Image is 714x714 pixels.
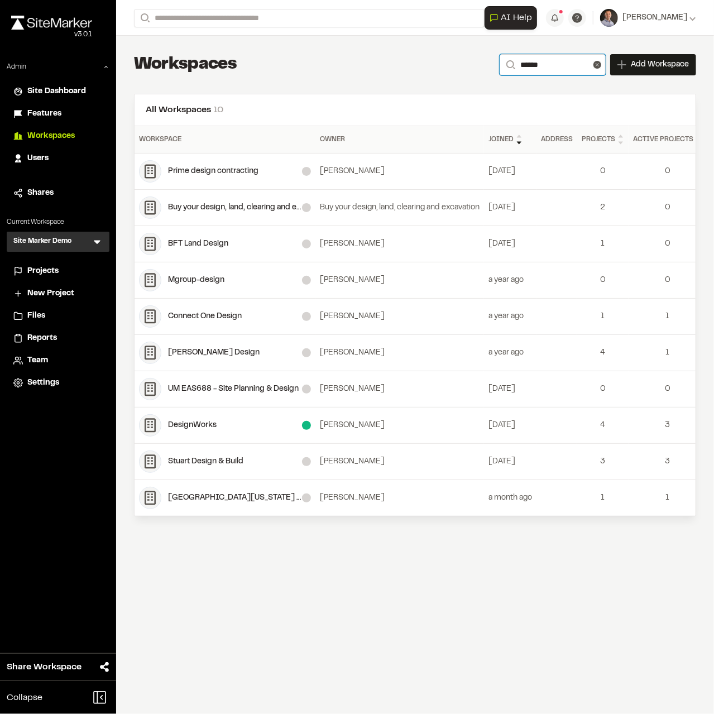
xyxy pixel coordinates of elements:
[582,492,624,504] a: 1
[168,165,302,178] div: Prime design contracting
[633,165,702,178] a: 0
[633,456,702,468] a: 3
[213,106,223,114] span: 10
[13,187,103,199] a: Shares
[13,236,71,247] h3: Site Marker Demo
[582,165,624,178] a: 0
[146,103,684,117] h2: All Workspaces
[488,274,532,286] div: July 16, 2024 7:45 AM EDT
[302,421,311,430] div: Starter
[134,54,237,76] h1: Workspaces
[633,347,702,359] a: 1
[488,202,532,214] div: June 25, 2023 7:43 PM EDT
[27,187,54,199] span: Shares
[139,160,311,183] a: Prime design contracting
[488,310,532,323] div: October 28, 2024 3:31 PM EDT
[27,332,57,344] span: Reports
[13,287,103,300] a: New Project
[27,265,59,277] span: Projects
[302,457,311,466] div: No active subscription
[633,202,702,214] div: 0
[27,108,61,120] span: Features
[633,492,702,504] a: 1
[27,130,75,142] span: Workspaces
[485,6,537,30] button: Open AI Assistant
[582,419,624,432] a: 4
[13,130,103,142] a: Workspaces
[500,54,520,75] button: Search
[11,30,92,40] div: Oh geez...please don't...
[13,152,103,165] a: Users
[168,310,302,323] div: Connect One Design
[320,310,480,323] div: [PERSON_NAME]
[488,133,532,146] div: Joined
[139,451,311,473] a: Stuart Design & Build
[168,456,302,468] div: Stuart Design & Build
[582,310,624,323] div: 1
[320,456,480,468] div: [PERSON_NAME]
[488,419,532,432] div: July 14, 2025 11:15 AM EDT
[168,274,302,286] div: Mgroup-design
[320,165,480,178] div: [PERSON_NAME]
[139,378,311,400] a: UM EAS688 - Site Planning & Design
[320,274,480,286] div: [PERSON_NAME]
[582,202,624,214] a: 2
[320,419,480,432] div: [PERSON_NAME]
[134,9,154,27] button: Search
[633,133,702,146] div: Active Projects
[600,9,618,27] img: User
[168,383,302,395] div: UM EAS688 - Site Planning & Design
[501,11,532,25] span: AI Help
[11,16,92,30] img: rebrand.png
[320,202,480,214] div: Buy your design, land, clearing and excavation
[27,310,45,322] span: Files
[600,9,696,27] button: [PERSON_NAME]
[139,414,311,437] a: DesignWorks
[27,354,48,367] span: Team
[633,238,702,250] div: 0
[168,347,302,359] div: Kissinger Design
[27,152,49,165] span: Users
[302,348,311,357] div: No active subscription
[7,660,82,674] span: Share Workspace
[139,197,311,219] a: Buy your design, land, clearing and excavation
[13,85,103,98] a: Site Dashboard
[320,383,480,395] div: [PERSON_NAME]
[488,238,532,250] div: August 10, 2023 7:39 AM EDT
[302,167,311,176] div: No active subscription
[622,12,687,24] span: [PERSON_NAME]
[302,385,311,394] div: No active subscription
[27,377,59,389] span: Settings
[633,274,702,286] a: 0
[582,274,624,286] a: 0
[168,202,302,214] div: Buy your design, land, clearing and excavation
[27,85,86,98] span: Site Dashboard
[13,310,103,322] a: Files
[633,310,702,323] a: 1
[139,487,311,509] a: [GEOGRAPHIC_DATA][US_STATE] SEAS-EAS 688 Site Planning and Design
[582,383,624,395] div: 0
[168,238,302,250] div: BFT Land Design
[168,419,302,432] div: DesignWorks
[320,238,480,250] div: [PERSON_NAME]
[302,312,311,321] div: No active subscription
[488,165,532,178] div: October 7, 2022 1:37 PM EDT
[582,133,624,146] div: Projects
[139,233,311,255] a: BFT Land Design
[633,419,702,432] div: 3
[13,354,103,367] a: Team
[27,287,74,300] span: New Project
[488,456,532,468] div: July 22, 2025 7:29 AM EDT
[139,135,311,145] div: Workspace
[7,691,42,705] span: Collapse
